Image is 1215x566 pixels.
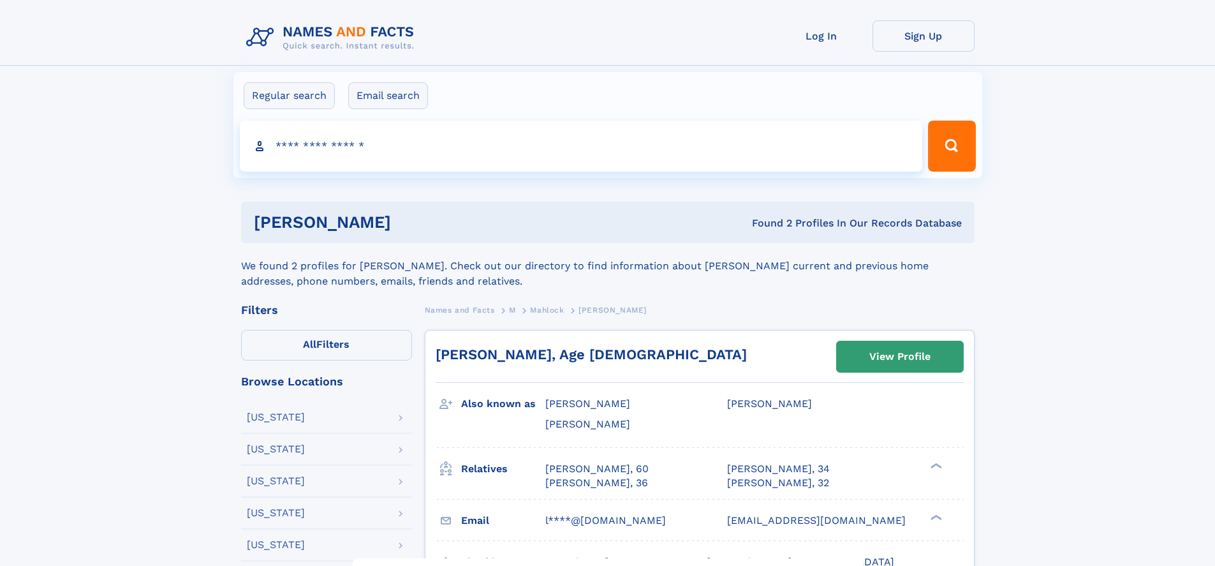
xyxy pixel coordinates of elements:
[247,508,305,518] div: [US_STATE]
[571,216,962,230] div: Found 2 Profiles In Our Records Database
[254,214,571,230] h1: [PERSON_NAME]
[928,121,975,172] button: Search Button
[530,306,564,315] span: Mahlock
[461,458,545,480] h3: Relatives
[869,342,931,371] div: View Profile
[240,121,923,172] input: search input
[927,461,943,470] div: ❯
[545,476,648,490] a: [PERSON_NAME], 36
[247,476,305,486] div: [US_STATE]
[244,82,335,109] label: Regular search
[247,540,305,550] div: [US_STATE]
[461,510,545,532] h3: Email
[425,302,495,318] a: Names and Facts
[348,82,428,109] label: Email search
[461,393,545,415] h3: Also known as
[241,304,412,316] div: Filters
[545,462,649,476] a: [PERSON_NAME], 60
[241,20,425,55] img: Logo Names and Facts
[837,341,963,372] a: View Profile
[247,412,305,422] div: [US_STATE]
[241,376,412,387] div: Browse Locations
[241,243,975,289] div: We found 2 profiles for [PERSON_NAME]. Check out our directory to find information about [PERSON_...
[241,330,412,361] label: Filters
[247,444,305,454] div: [US_STATE]
[873,20,975,52] a: Sign Up
[727,398,812,410] span: [PERSON_NAME]
[727,476,829,490] a: [PERSON_NAME], 32
[545,418,630,430] span: [PERSON_NAME]
[578,306,647,315] span: [PERSON_NAME]
[303,338,316,350] span: All
[727,514,906,526] span: [EMAIL_ADDRESS][DOMAIN_NAME]
[509,302,516,318] a: M
[727,462,830,476] a: [PERSON_NAME], 34
[509,306,516,315] span: M
[545,398,630,410] span: [PERSON_NAME]
[927,513,943,521] div: ❯
[436,346,747,362] a: [PERSON_NAME], Age [DEMOGRAPHIC_DATA]
[530,302,564,318] a: Mahlock
[770,20,873,52] a: Log In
